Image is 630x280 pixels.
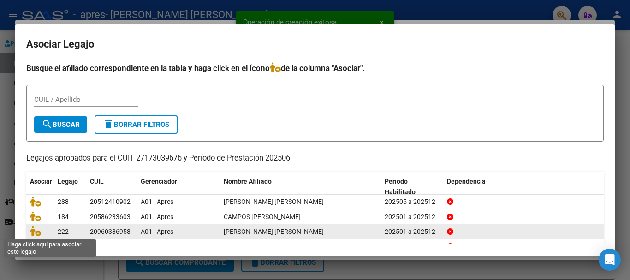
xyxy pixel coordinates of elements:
span: Periodo Habilitado [385,178,416,196]
span: A01 - Apres [141,213,173,220]
span: APARICIO PEREZ SAMUEL ALEXANDER [224,228,324,235]
div: 20574741530 [90,241,131,252]
span: 187 [58,243,69,250]
datatable-header-cell: Legajo [54,172,86,202]
h4: Busque el afiliado correspondiente en la tabla y haga click en el ícono de la columna "Asociar". [26,62,604,74]
datatable-header-cell: Gerenciador [137,172,220,202]
span: Legajo [58,178,78,185]
p: Legajos aprobados para el CUIT 27173039676 y Período de Prestación 202506 [26,153,604,164]
div: 202501 a 202512 [385,241,440,252]
datatable-header-cell: Asociar [26,172,54,202]
span: Gerenciador [141,178,177,185]
span: 222 [58,228,69,235]
div: 202501 a 202512 [385,212,440,222]
div: 202501 a 202512 [385,226,440,237]
button: Borrar Filtros [95,115,178,134]
span: 184 [58,213,69,220]
button: Buscar [34,116,87,133]
div: 20586233603 [90,212,131,222]
span: 288 [58,198,69,205]
span: Borrar Filtros [103,120,169,129]
span: Buscar [42,120,80,129]
datatable-header-cell: Periodo Habilitado [381,172,443,202]
mat-icon: delete [103,119,114,130]
span: CORDOBA ELIAN GAEL [224,243,304,250]
span: A01 - Apres [141,228,173,235]
span: Asociar [30,178,52,185]
span: CAMPOS SEBASTIAN LORENZO [224,213,301,220]
span: Dependencia [447,178,486,185]
datatable-header-cell: Nombre Afiliado [220,172,381,202]
span: A01 - Apres [141,243,173,250]
span: MARTINOV AGUIRREZABAL TOBIAS SERGIO [224,198,324,205]
div: 20960386958 [90,226,131,237]
h2: Asociar Legajo [26,36,604,53]
div: 20512410902 [90,197,131,207]
span: Nombre Afiliado [224,178,272,185]
span: CUIL [90,178,104,185]
div: 202505 a 202512 [385,197,440,207]
span: A01 - Apres [141,198,173,205]
mat-icon: search [42,119,53,130]
div: Open Intercom Messenger [599,249,621,271]
datatable-header-cell: CUIL [86,172,137,202]
datatable-header-cell: Dependencia [443,172,604,202]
